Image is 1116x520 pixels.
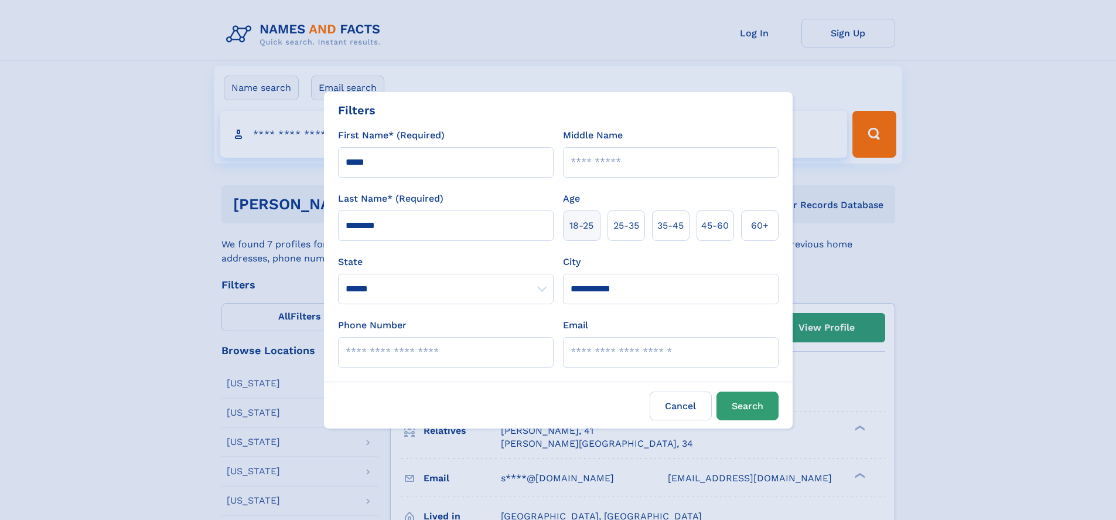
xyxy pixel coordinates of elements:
span: 60+ [751,219,769,233]
label: Phone Number [338,318,407,332]
label: Last Name* (Required) [338,192,443,206]
label: Email [563,318,588,332]
button: Search [716,392,779,420]
label: Age [563,192,580,206]
label: Cancel [650,392,712,420]
span: 18‑25 [569,219,593,233]
label: First Name* (Required) [338,128,445,142]
label: State [338,255,554,269]
label: Middle Name [563,128,623,142]
span: 25‑35 [613,219,639,233]
label: City [563,255,581,269]
span: 45‑60 [701,219,729,233]
span: 35‑45 [657,219,684,233]
div: Filters [338,101,376,119]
